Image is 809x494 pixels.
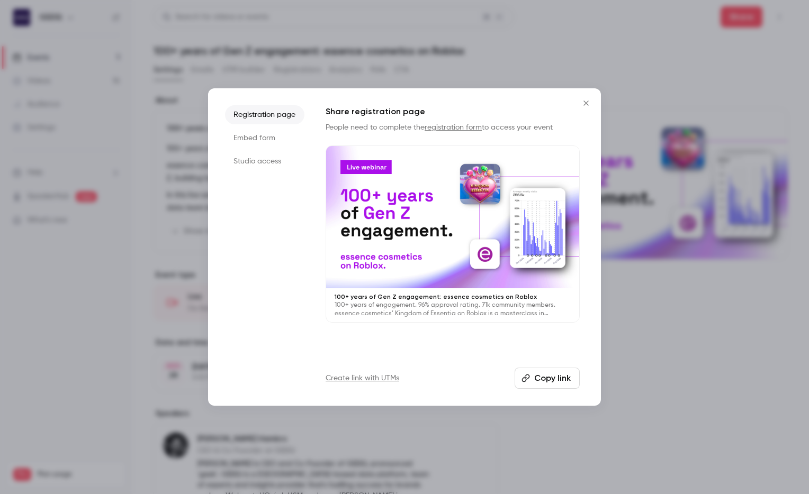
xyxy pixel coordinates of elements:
[515,368,580,389] button: Copy link
[576,93,597,114] button: Close
[326,105,580,118] h1: Share registration page
[425,124,482,131] a: registration form
[335,301,571,318] p: 100+ years of engagement. 96% approval rating. 71k community members. essence cosmetics’ Kingdom ...
[326,122,580,133] p: People need to complete the to access your event
[326,373,399,383] a: Create link with UTMs
[225,129,304,148] li: Embed form
[225,152,304,171] li: Studio access
[225,105,304,124] li: Registration page
[326,145,580,323] a: 100+ years of Gen Z engagement: essence cosmetics on Roblox100+ years of engagement. 96% approval...
[335,292,571,301] p: 100+ years of Gen Z engagement: essence cosmetics on Roblox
